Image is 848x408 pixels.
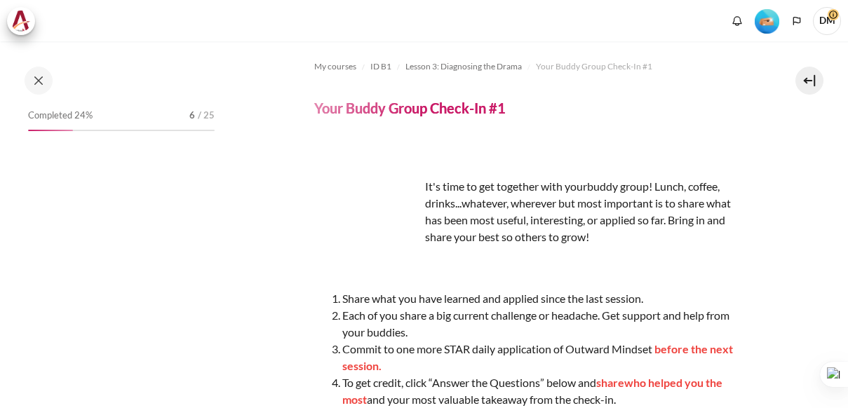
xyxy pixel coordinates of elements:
a: Your Buddy Group Check-In #1 [536,58,652,75]
span: Completed 24% [28,109,93,123]
span: Lesson 3: Diagnosing the Drama [405,60,522,73]
a: User menu [813,7,841,35]
p: buddy group! Lunch, coffee, drinks...whatever, wherever but most important is to share what has b... [314,178,748,245]
a: ID B1 [370,58,391,75]
li: Commit to one more STAR daily application of Outward Mindset [342,341,748,374]
span: Each of you share a big current challenge or headache. Get support and help from your buddies. [342,308,729,339]
img: Architeck [11,11,31,32]
span: DM [813,7,841,35]
li: Share what you have learned and applied since the last session. [342,290,748,307]
div: Show notification window with no new notifications [727,11,748,32]
img: Level #2 [755,9,779,34]
span: 6 [189,109,195,123]
a: Lesson 3: Diagnosing the Drama [405,58,522,75]
span: It's time to get together with your [425,179,587,193]
h4: Your Buddy Group Check-In #1 [314,99,506,117]
span: share [596,376,624,389]
a: My courses [314,58,356,75]
div: 24% [28,130,73,131]
span: My courses [314,60,356,73]
a: Architeck Architeck [7,7,42,35]
span: / 25 [198,109,215,123]
button: Languages [786,11,807,32]
img: dfr [314,156,419,261]
span: ID B1 [370,60,391,73]
nav: Navigation bar [314,55,748,78]
span: . [379,359,382,372]
li: To get credit, click “Answer the Questions” below and and your most valuable takeaway from the ch... [342,374,748,408]
a: Level #2 [749,8,785,34]
span: Your Buddy Group Check-In #1 [536,60,652,73]
div: Level #2 [755,8,779,34]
